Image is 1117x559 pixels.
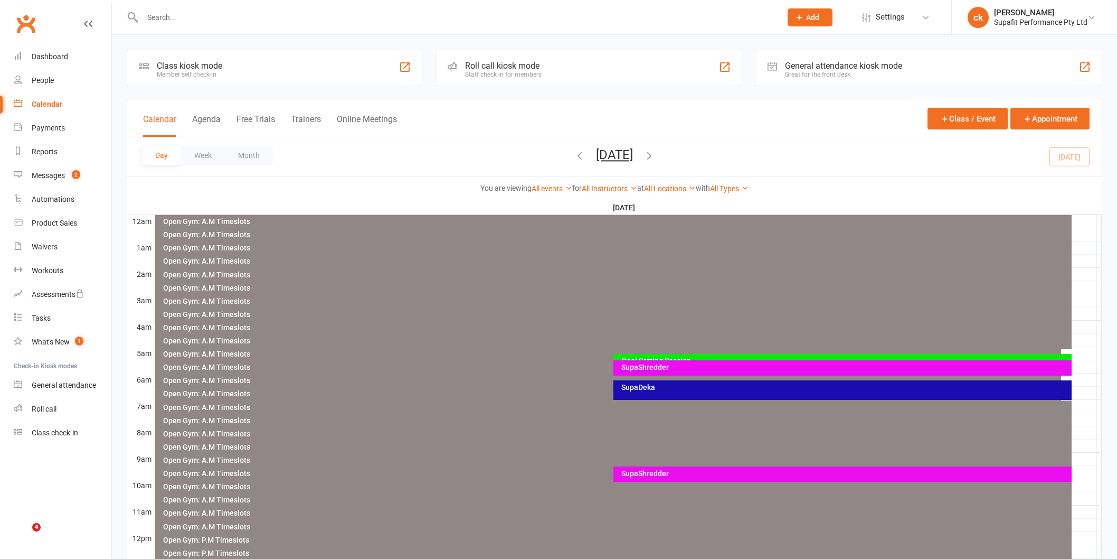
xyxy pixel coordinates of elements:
[32,266,63,275] div: Workouts
[14,164,111,188] a: Messages 2
[13,11,39,37] a: Clubworx
[14,374,111,397] a: General attendance kiosk mode
[32,100,62,108] div: Calendar
[32,171,65,180] div: Messages
[14,211,111,235] a: Product Sales
[11,523,36,548] iframe: Intercom live chat
[32,147,58,156] div: Reports
[14,235,111,259] a: Waivers
[14,92,111,116] a: Calendar
[32,428,78,437] div: Class check-in
[32,405,56,413] div: Roll call
[32,195,74,203] div: Automations
[14,259,111,283] a: Workouts
[14,397,111,421] a: Roll call
[14,306,111,330] a: Tasks
[32,219,77,227] div: Product Sales
[32,290,84,299] div: Assessments
[14,188,111,211] a: Automations
[14,69,111,92] a: People
[32,76,54,85] div: People
[32,523,41,532] span: 4
[72,170,80,179] span: 2
[14,330,111,354] a: What's New1
[14,45,111,69] a: Dashboard
[32,124,65,132] div: Payments
[32,338,70,346] div: What's New
[32,381,96,389] div: General attendance
[32,52,68,61] div: Dashboard
[14,283,111,306] a: Assessments
[14,116,111,140] a: Payments
[32,243,58,251] div: Waivers
[75,337,83,346] span: 1
[14,140,111,164] a: Reports
[14,421,111,445] a: Class kiosk mode
[32,314,51,322] div: Tasks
